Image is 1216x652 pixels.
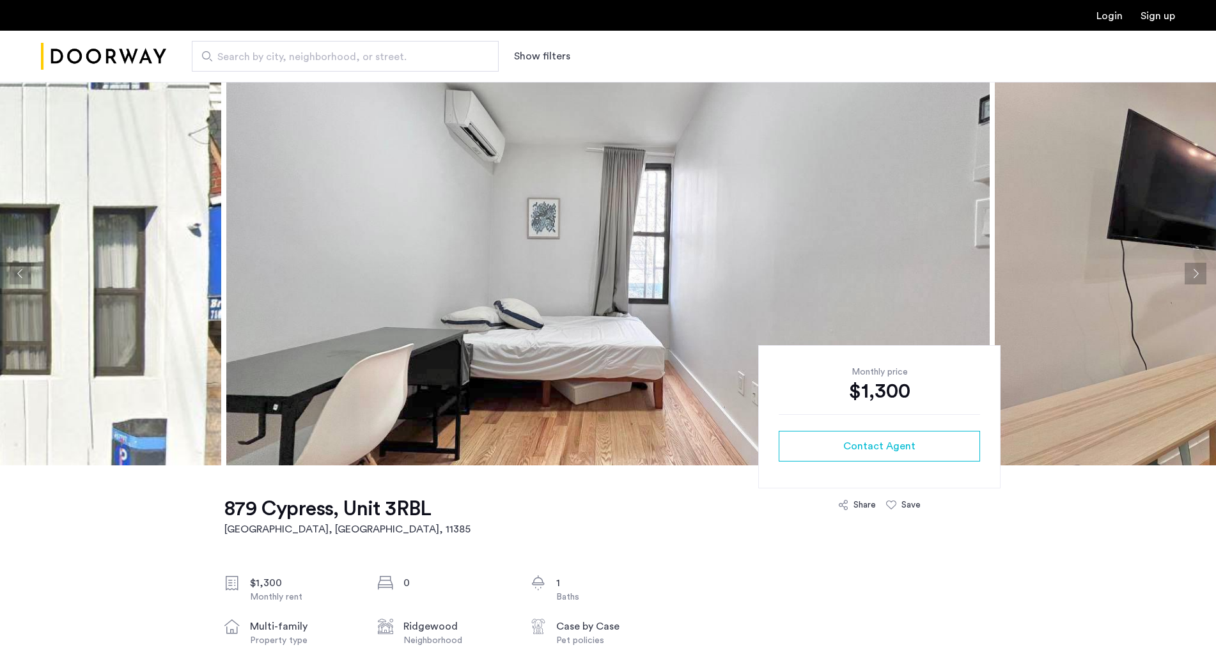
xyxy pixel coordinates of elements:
img: apartment [226,82,990,465]
a: 879 Cypress, Unit 3RBL[GEOGRAPHIC_DATA], [GEOGRAPHIC_DATA], 11385 [224,496,471,537]
div: 0 [403,575,511,591]
div: Share [854,499,876,511]
a: Login [1096,11,1123,21]
div: Pet policies [556,634,664,647]
div: Baths [556,591,664,603]
img: logo [41,33,166,81]
div: $1,300 [779,378,980,404]
div: Ridgewood [403,619,511,634]
h2: [GEOGRAPHIC_DATA], [GEOGRAPHIC_DATA] , 11385 [224,522,471,537]
button: button [779,431,980,462]
button: Show or hide filters [514,49,570,64]
span: Contact Agent [843,439,916,454]
div: Property type [250,634,357,647]
a: Registration [1141,11,1175,21]
div: Monthly price [779,366,980,378]
button: Previous apartment [10,263,31,284]
span: Search by city, neighborhood, or street. [217,49,463,65]
a: Cazamio Logo [41,33,166,81]
input: Apartment Search [192,41,499,72]
div: 1 [556,575,664,591]
button: Next apartment [1185,263,1206,284]
div: Monthly rent [250,591,357,603]
h1: 879 Cypress, Unit 3RBL [224,496,471,522]
div: $1,300 [250,575,357,591]
div: multi-family [250,619,357,634]
div: Case by Case [556,619,664,634]
div: Neighborhood [403,634,511,647]
div: Save [901,499,921,511]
